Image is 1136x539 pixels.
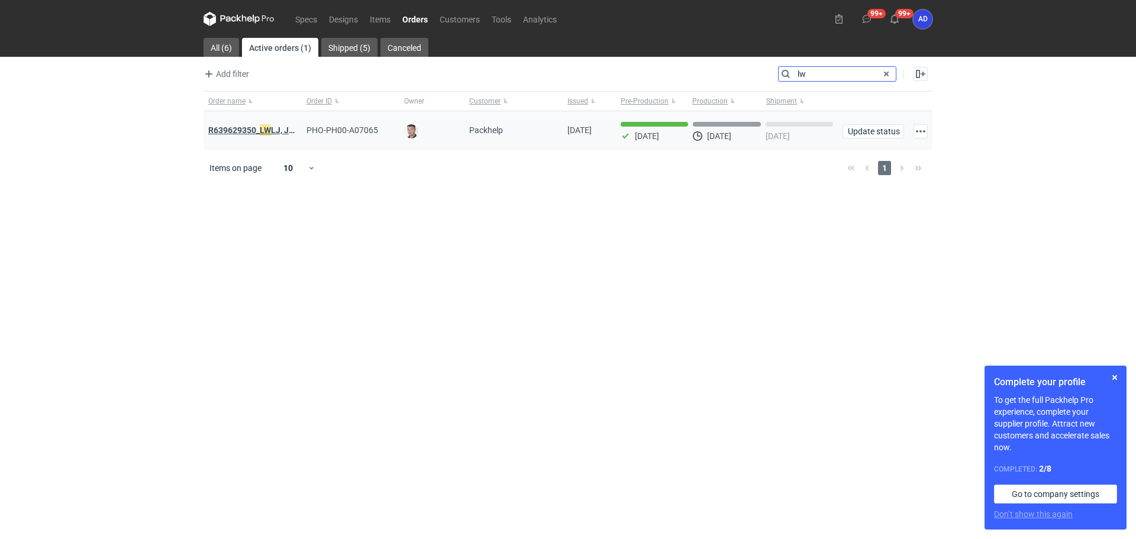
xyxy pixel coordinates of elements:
[766,131,790,141] p: [DATE]
[913,9,932,29] button: AD
[567,96,588,106] span: Issued
[209,162,262,174] span: Items on page
[208,124,307,137] a: R639629350_LWLJ, JGWC
[204,12,275,26] svg: Packhelp Pro
[878,161,891,175] span: 1
[208,96,246,106] span: Order name
[464,92,563,111] button: Customer
[1039,464,1051,473] strong: 2 / 8
[692,96,728,106] span: Production
[621,96,669,106] span: Pre-Production
[202,67,249,81] span: Add filter
[994,508,1073,520] button: Don’t show this again
[779,67,896,81] input: Search
[404,124,418,138] img: Maciej Sikora
[517,12,563,26] a: Analytics
[994,375,1117,389] h1: Complete your profile
[707,131,731,141] p: [DATE]
[302,92,400,111] button: Order ID
[364,12,396,26] a: Items
[766,96,797,106] span: Shipment
[563,92,616,111] button: Issued
[434,12,486,26] a: Customers
[204,38,239,57] a: All (6)
[380,38,428,57] a: Canceled
[269,160,308,176] div: 10
[289,12,323,26] a: Specs
[914,124,928,138] button: Actions
[913,9,932,29] div: Anita Dolczewska
[242,38,318,57] a: Active orders (1)
[201,67,250,81] button: Add filter
[204,92,302,111] button: Order name
[885,9,904,28] button: 99+
[469,96,501,106] span: Customer
[306,125,378,135] span: PHO-PH00-A07065
[994,463,1117,475] div: Completed:
[323,12,364,26] a: Designs
[764,92,838,111] button: Shipment
[616,92,690,111] button: Pre-Production
[1108,370,1122,385] button: Skip for now
[486,12,517,26] a: Tools
[469,125,503,135] span: Packhelp
[306,96,332,106] span: Order ID
[260,124,271,137] em: LW
[396,12,434,26] a: Orders
[404,96,424,106] span: Owner
[635,131,659,141] p: [DATE]
[321,38,377,57] a: Shipped (5)
[994,485,1117,504] a: Go to company settings
[857,9,876,28] button: 99+
[994,394,1117,453] p: To get the full Packhelp Pro experience, complete your supplier profile. Attract new customers an...
[848,127,899,135] span: Update status
[567,125,592,135] span: 04/08/2025
[843,124,904,138] button: Update status
[690,92,764,111] button: Production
